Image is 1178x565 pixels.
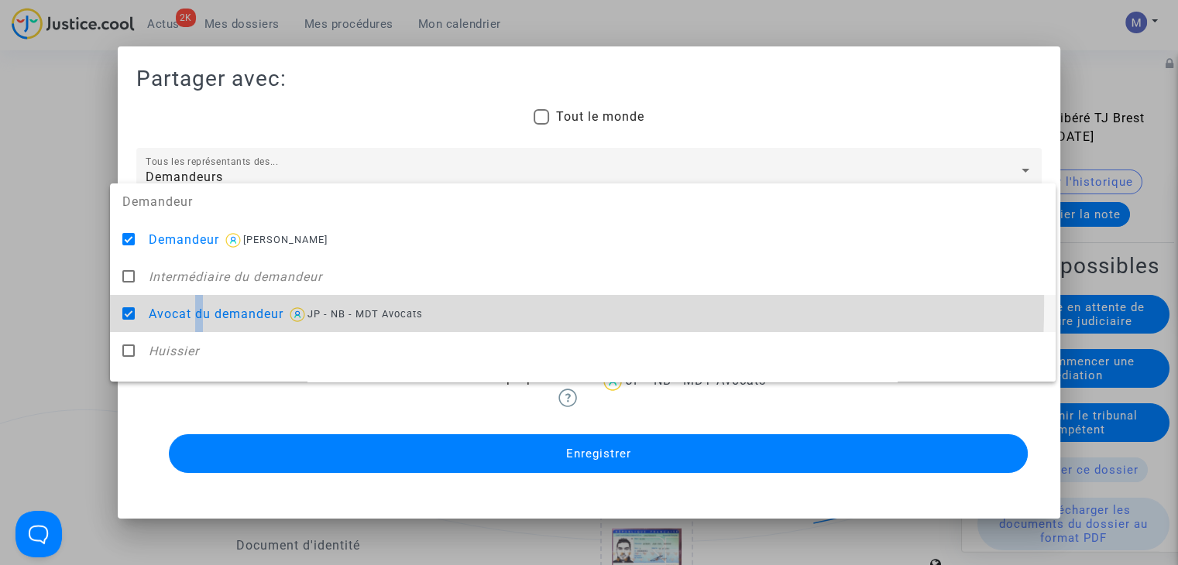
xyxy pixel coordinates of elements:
iframe: Help Scout Beacon - Open [15,511,62,557]
span: Avocat partenaire demandeur [149,381,331,395]
span: Demandeur [149,232,219,247]
img: icon-user.svg [287,305,307,325]
span: Avocat du demandeur [149,306,283,321]
div: JP - NB - MDT Avocats [307,308,423,320]
img: icon-user.svg [223,231,243,251]
span: Huissier [149,344,199,358]
span: Demandeur [110,183,1056,221]
span: Intermédiaire du demandeur [149,269,322,284]
div: [PERSON_NAME] [243,234,328,245]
